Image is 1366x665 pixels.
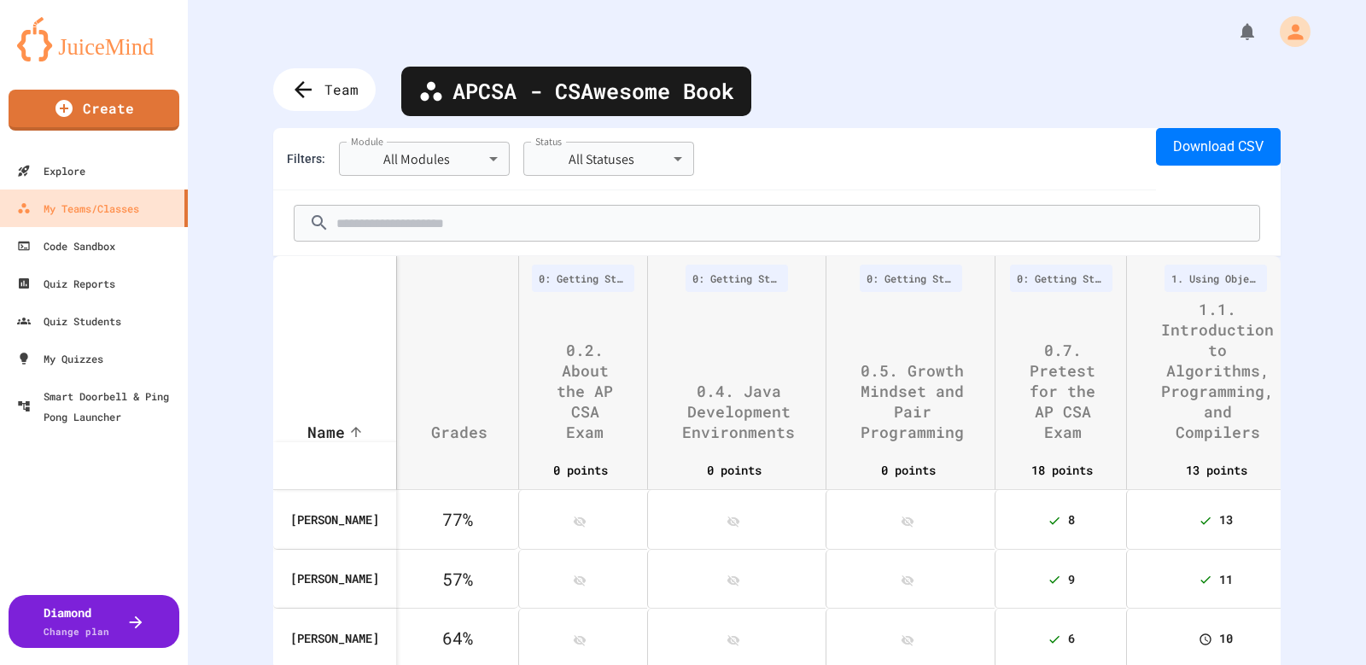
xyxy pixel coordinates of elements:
span: Team [324,79,359,100]
div: Explore [17,160,85,181]
div: 1. Using Objects and Methods [1165,265,1267,292]
span: 0 points [553,460,639,481]
button: Download CSV [1156,128,1281,166]
div: Filters: [287,150,325,168]
a: Create [9,90,179,131]
span: 6 [1068,631,1075,647]
div: Quiz Students [17,311,121,331]
span: 8 [1068,512,1075,528]
th: [PERSON_NAME] [273,550,396,610]
span: 0 points [881,460,966,481]
span: 18 points [1031,460,1117,481]
label: Status [535,134,563,149]
th: [PERSON_NAME] [273,490,396,550]
div: Smart Doorbell & Ping Pong Launcher [17,386,181,427]
span: Grades [431,422,510,442]
span: 0 points [707,460,792,481]
span: APCSA - CSAwesome Book [452,75,734,108]
div: 0: Getting Started [1010,265,1112,292]
div: All Statuses [523,142,694,176]
img: logo-orange.svg [17,17,171,61]
button: DiamondChange plan [9,595,179,648]
span: 13 [1219,512,1233,528]
div: My Notifications [1205,17,1262,46]
span: Change plan [44,625,109,638]
span: 0.4. Java Development Environments [682,381,817,442]
span: 0.2. About the AP CSA Exam [553,340,639,442]
span: 13 points [1186,460,1271,481]
div: My Quizzes [17,348,103,369]
div: Quiz Reports [17,273,115,294]
span: 0.7. Pretest for the AP CSA Exam [1030,340,1118,442]
div: 0: Getting Started [532,265,634,292]
div: My Teams/Classes [17,198,139,219]
th: 77 % [396,490,518,550]
span: 1.1. Introduction to Algorithms, Programming, and Compilers [1161,299,1296,442]
div: Code Sandbox [17,236,115,256]
span: Name [307,422,367,442]
div: My Account [1262,12,1315,51]
span: 0.5. Growth Mindset and Pair Programming [861,360,986,442]
div: Diamond [44,604,109,639]
span: 10 [1219,631,1233,647]
span: 11 [1219,571,1233,587]
div: 0: Getting Started [860,265,962,292]
div: All Modules [339,142,510,176]
span: 9 [1068,571,1075,587]
div: 0: Getting Started [686,265,788,292]
label: Module [351,134,383,149]
th: 57 % [396,550,518,610]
